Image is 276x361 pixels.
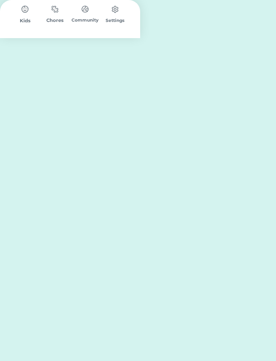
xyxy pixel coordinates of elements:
[70,17,100,23] div: Community
[10,17,40,24] div: Kids
[18,2,32,17] img: type%3Dchores%2C%20state%3Ddefault.svg
[40,17,70,24] div: Chores
[100,17,130,24] div: Settings
[48,2,62,16] img: type%3Dchores%2C%20state%3Ddefault.svg
[108,2,122,17] img: type%3Dchores%2C%20state%3Ddefault.svg
[78,2,92,16] img: type%3Dchores%2C%20state%3Ddefault.svg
